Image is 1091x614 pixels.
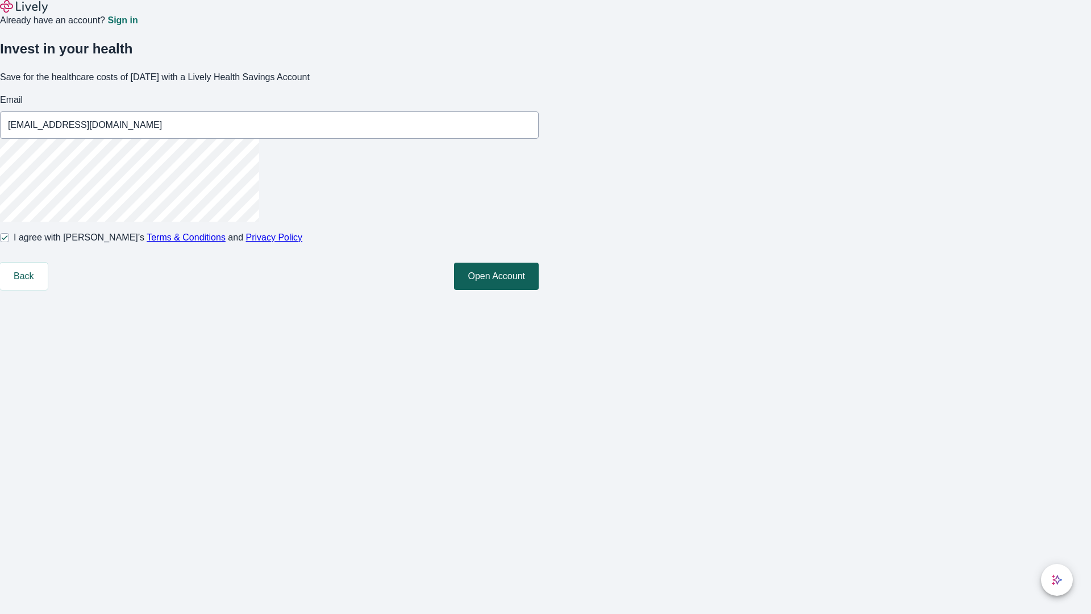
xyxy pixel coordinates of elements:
span: I agree with [PERSON_NAME]’s and [14,231,302,244]
a: Privacy Policy [246,233,303,242]
button: Open Account [454,263,539,290]
a: Sign in [107,16,138,25]
svg: Lively AI Assistant [1051,574,1063,586]
a: Terms & Conditions [147,233,226,242]
button: chat [1041,564,1073,596]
